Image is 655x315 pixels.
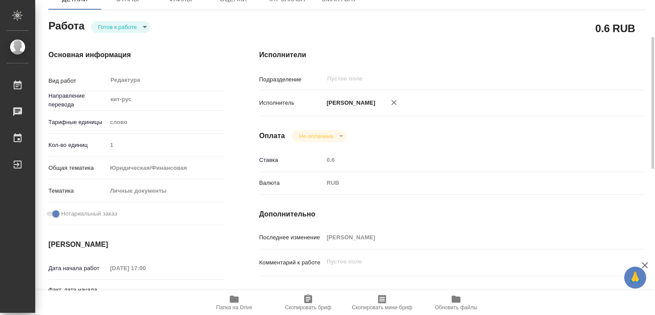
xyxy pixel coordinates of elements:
h4: Дополнительно [259,209,645,220]
button: Готов к работе [96,23,140,31]
div: RUB [324,176,613,190]
p: Подразделение [259,75,324,84]
input: Пустое поле [107,262,184,275]
span: Нотариальный заказ [61,209,117,218]
input: Пустое поле [326,73,592,84]
h2: Работа [48,17,85,33]
span: Папка на Drive [216,304,252,311]
p: Факт. дата начала работ [48,286,107,303]
h4: Оплата [259,131,285,141]
p: Тарифные единицы [48,118,107,127]
div: Юридическая/Финансовая [107,161,224,176]
p: Исполнитель [259,99,324,107]
span: Скопировать мини-бриф [352,304,412,311]
p: [PERSON_NAME] [324,99,375,107]
button: Обновить файлы [419,290,493,315]
h4: Основная информация [48,50,224,60]
button: Папка на Drive [197,290,271,315]
h2: 0.6 RUB [595,21,635,36]
h4: Исполнители [259,50,645,60]
p: Комментарий к работе [259,258,324,267]
p: Ставка [259,156,324,165]
button: 🙏 [624,267,646,289]
input: Пустое поле [107,288,184,300]
span: Обновить файлы [435,304,478,311]
p: Последнее изменение [259,233,324,242]
textarea: /Clients/Т-ОП-С_Русал Глобал Менеджмент/Orders/S_T-OP-C-24708/Edited/S_T-OP-C-24708-WK-006 [324,288,613,303]
button: Скопировать бриф [271,290,345,315]
input: Пустое поле [324,154,613,166]
p: Вид работ [48,77,107,85]
div: Готов к работе [91,21,150,33]
input: Пустое поле [324,231,613,244]
div: Готов к работе [292,130,346,142]
p: Кол-во единиц [48,141,107,150]
h4: [PERSON_NAME] [48,239,224,250]
button: Скопировать мини-бриф [345,290,419,315]
p: Дата начала работ [48,264,107,273]
span: Скопировать бриф [285,304,331,311]
p: Направление перевода [48,92,107,109]
div: слово [107,115,224,130]
input: Пустое поле [107,139,224,151]
button: Удалить исполнителя [384,93,404,112]
span: 🙏 [628,268,643,287]
p: Общая тематика [48,164,107,172]
button: Не оплачена [296,132,335,140]
p: Валюта [259,179,324,187]
p: Тематика [48,187,107,195]
div: Личные документы [107,183,224,198]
